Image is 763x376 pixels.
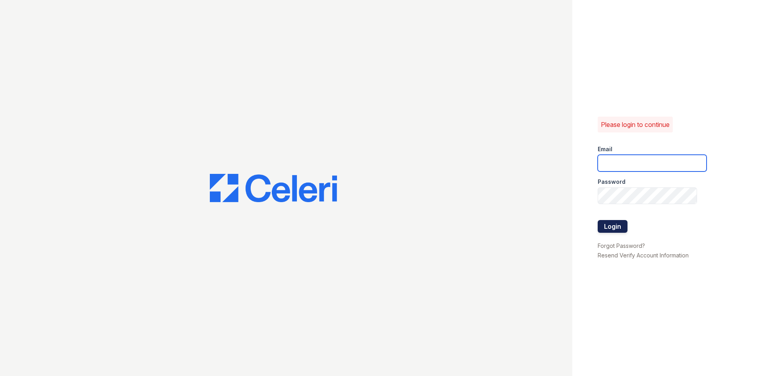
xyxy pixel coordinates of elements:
[598,178,626,186] label: Password
[601,120,670,129] p: Please login to continue
[598,242,645,249] a: Forgot Password?
[598,220,627,233] button: Login
[598,252,689,259] a: Resend Verify Account Information
[210,174,337,203] img: CE_Logo_Blue-a8612792a0a2168367f1c8372b55b34899dd931a85d93a1a3d3e32e68fde9ad4.png
[598,145,612,153] label: Email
